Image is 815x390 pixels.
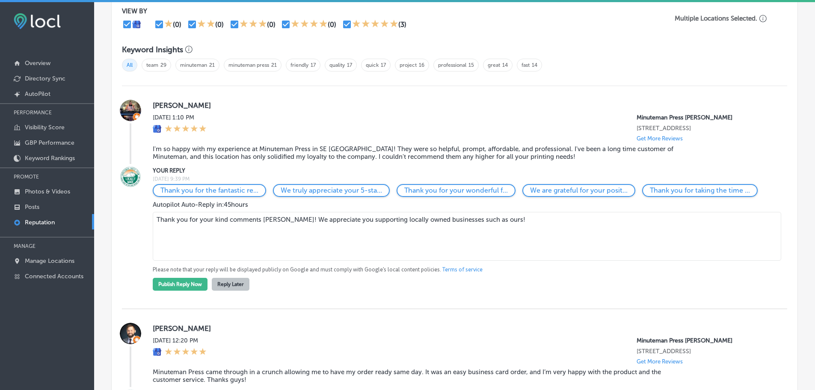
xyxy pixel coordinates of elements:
[502,62,508,68] a: 14
[637,114,774,121] p: Minuteman Press Powell
[165,348,207,357] div: 5 Stars
[153,145,682,161] blockquote: I'm so happy with my experience at Minuteman Press in SE [GEOGRAPHIC_DATA]! They were so helpful,...
[153,176,774,182] label: [DATE] 9:39 PM
[228,62,269,68] a: minuteman press
[468,62,474,68] a: 15
[240,19,267,30] div: 3 Stars
[153,101,774,110] label: [PERSON_NAME]
[160,62,166,68] a: 29
[25,155,75,162] p: Keyword Rankings
[675,15,757,22] p: Multiple Locations Selected.
[442,266,483,274] a: Terms of service
[637,135,683,142] p: Get More Reviews
[522,62,530,68] a: fast
[25,219,55,226] p: Reputation
[404,186,508,194] p: Thank you for your wonderful feedback! We’re glad to hear you loved your experience at Minuteman ...
[637,125,774,132] p: 3382 SE 20th Ave
[438,62,466,68] a: professional
[352,19,398,30] div: 5 Stars
[25,273,83,280] p: Connected Accounts
[212,278,249,291] button: Reply Later
[271,62,277,68] a: 21
[153,201,248,208] span: Autopilot Auto-Reply in: 45 hours
[488,62,500,68] a: great
[532,62,537,68] a: 14
[120,166,141,188] img: Image
[419,62,424,68] a: 16
[153,114,207,121] label: [DATE] 1:10 PM
[25,203,39,211] p: Posts
[160,186,258,194] p: Thank you for the fantastic review! We’re thrilled to know you had an excellent experience at Min...
[146,62,158,68] a: team
[209,62,215,68] a: 21
[400,62,417,68] a: project
[366,62,379,68] a: quick
[153,324,774,333] label: [PERSON_NAME]
[25,90,50,98] p: AutoPilot
[25,124,65,131] p: Visibility Score
[637,348,774,355] p: 3382 SE 20th Ave
[122,45,183,54] h3: Keyword Insights
[153,167,774,174] label: YOUR REPLY
[173,21,181,29] div: (0)
[164,19,173,30] div: 1 Star
[153,212,781,261] textarea: Thank you for your kind comments [PERSON_NAME]! We appreciate you supporting locally owned busine...
[398,21,406,29] div: (3)
[215,21,224,29] div: (0)
[25,60,50,67] p: Overview
[25,188,70,195] p: Photos & Videos
[165,125,207,134] div: 5 Stars
[153,337,207,344] label: [DATE] 12:20 PM
[637,337,774,344] p: Minuteman Press Powell
[328,21,336,29] div: (0)
[197,19,215,30] div: 2 Stars
[650,186,750,194] p: Thank you for taking the time to share your amazing experience! We can’t wait to welcome you back...
[347,62,352,68] a: 17
[25,139,74,146] p: GBP Performance
[281,186,382,194] p: We truly appreciate your 5-star rating! It’s our pleasure to serve you at Minuteman Press Powell.
[14,13,61,29] img: fda3e92497d09a02dc62c9cd864e3231.png
[25,75,65,82] p: Directory Sync
[381,62,386,68] a: 17
[153,368,682,384] blockquote: Minuteman Press came through in a crunch allowing me to have my order ready same day. It was an e...
[153,266,774,274] p: Please note that your reply will be displayed publicly on Google and must comply with Google's lo...
[25,257,74,265] p: Manage Locations
[267,21,276,29] div: (0)
[180,62,207,68] a: minuteman
[290,62,308,68] a: friendly
[153,278,207,291] button: Publish Reply Now
[311,62,316,68] a: 17
[637,358,683,365] p: Get More Reviews
[122,59,137,71] span: All
[291,19,328,30] div: 4 Stars
[530,186,628,194] p: We are grateful for your positive review! Our team at Minuteman Press Powell is dedicated to prov...
[122,7,654,15] p: VIEW BY
[329,62,345,68] a: quality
